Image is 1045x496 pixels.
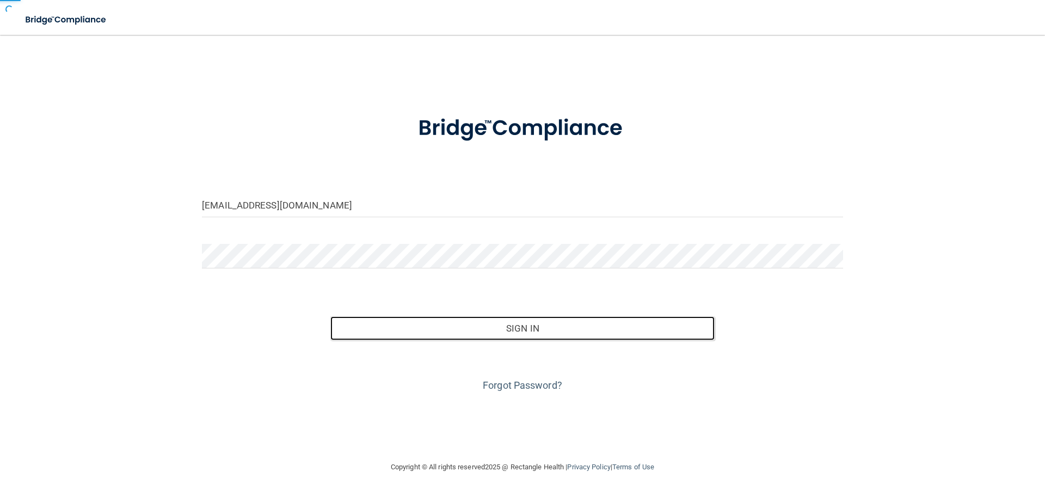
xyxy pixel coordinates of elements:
[483,379,562,391] a: Forgot Password?
[612,463,654,471] a: Terms of Use
[396,100,649,157] img: bridge_compliance_login_screen.278c3ca4.svg
[202,193,843,217] input: Email
[567,463,610,471] a: Privacy Policy
[16,9,116,31] img: bridge_compliance_login_screen.278c3ca4.svg
[324,450,721,485] div: Copyright © All rights reserved 2025 @ Rectangle Health | |
[330,316,715,340] button: Sign In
